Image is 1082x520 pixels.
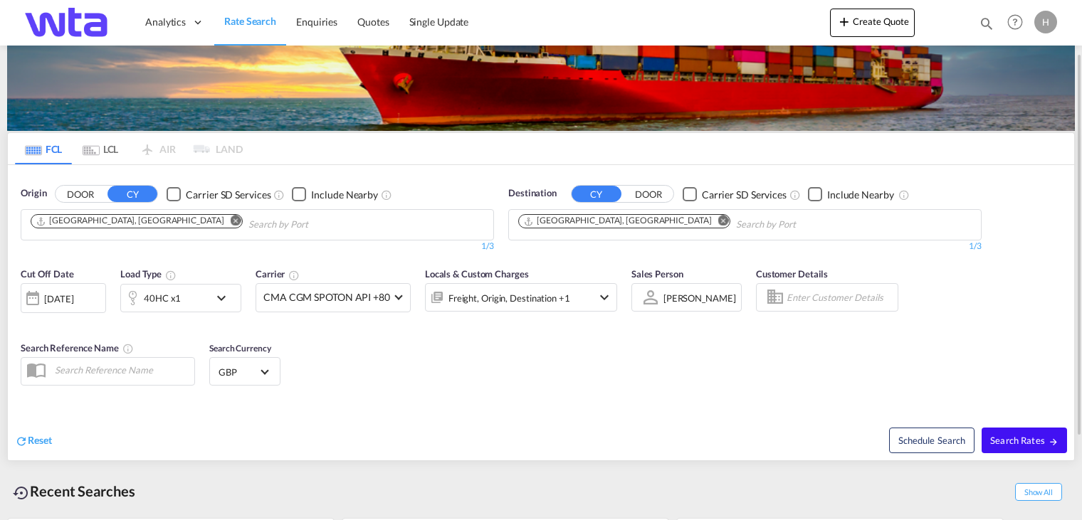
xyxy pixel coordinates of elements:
[631,268,683,280] span: Sales Person
[15,435,28,447] md-icon: icon-refresh
[889,428,975,453] button: Note: By default Schedule search will only considerorigin ports, destination ports and cut off da...
[357,16,389,28] span: Quotes
[662,287,737,308] md-select: Sales Person: Helen Downes
[165,270,177,281] md-icon: icon-information-outline
[217,361,273,382] md-select: Select Currency: £ GBPUnited Kingdom Pound
[979,16,994,37] div: icon-magnify
[508,186,557,201] span: Destination
[248,213,384,236] input: Chips input.
[1034,11,1057,33] div: H
[409,16,469,28] span: Single Update
[990,435,1059,446] span: Search Rates
[44,292,73,305] div: [DATE]
[28,210,389,236] md-chips-wrap: Chips container. Use arrow keys to select chips.
[186,188,270,202] div: Carrier SD Services
[381,189,392,201] md-icon: Unchecked: Ignores neighbouring ports when fetching rates.Checked : Includes neighbouring ports w...
[21,342,134,354] span: Search Reference Name
[107,186,157,202] button: CY
[787,287,893,308] input: Enter Customer Details
[979,16,994,31] md-icon: icon-magnify
[827,188,894,202] div: Include Nearby
[48,359,194,381] input: Search Reference Name
[120,284,241,312] div: 40HC x1icon-chevron-down
[1049,437,1059,447] md-icon: icon-arrow-right
[683,186,787,201] md-checkbox: Checkbox No Ink
[120,268,177,280] span: Load Type
[122,343,134,354] md-icon: Your search will be saved by the below given name
[702,188,787,202] div: Carrier SD Services
[15,133,243,164] md-pagination-wrapper: Use the left and right arrow keys to navigate between tabs
[448,288,570,308] div: Freight Origin Destination Factory Stuffing
[13,484,30,502] md-icon: icon-backup-restore
[596,289,613,306] md-icon: icon-chevron-down
[15,133,72,164] md-tab-item: FCL
[256,268,300,280] span: Carrier
[830,9,915,37] button: icon-plus 400-fgCreate Quote
[1015,483,1062,501] span: Show All
[756,268,828,280] span: Customer Details
[28,434,52,446] span: Reset
[219,366,258,378] span: GBP
[1003,10,1027,34] span: Help
[221,215,242,229] button: Remove
[288,270,300,281] md-icon: The selected Trucker/Carrierwill be displayed in the rate results If the rates are from another f...
[167,186,270,201] md-checkbox: Checkbox No Ink
[292,186,378,201] md-checkbox: Checkbox No Ink
[145,15,186,29] span: Analytics
[21,312,31,331] md-datepicker: Select
[1003,10,1034,36] div: Help
[508,240,982,253] div: 1/3
[789,189,801,201] md-icon: Unchecked: Search for CY (Container Yard) services for all selected carriers.Checked : Search for...
[311,188,378,202] div: Include Nearby
[296,16,337,28] span: Enquiries
[624,186,673,203] button: DOOR
[425,268,529,280] span: Locals & Custom Charges
[898,189,910,201] md-icon: Unchecked: Ignores neighbouring ports when fetching rates.Checked : Includes neighbouring ports w...
[56,186,105,203] button: DOOR
[224,15,276,27] span: Rate Search
[209,343,271,354] span: Search Currency
[8,165,1074,460] div: OriginDOOR CY Checkbox No InkUnchecked: Search for CY (Container Yard) services for all selected ...
[523,215,711,227] div: Jebel Ali, AEJEA
[21,283,106,313] div: [DATE]
[572,186,621,202] button: CY
[7,475,141,507] div: Recent Searches
[663,292,736,304] div: [PERSON_NAME]
[36,215,224,227] div: London Gateway Port, GBLGP
[708,215,730,229] button: Remove
[808,186,894,201] md-checkbox: Checkbox No Ink
[144,288,181,308] div: 40HC x1
[21,186,46,201] span: Origin
[425,283,617,312] div: Freight Origin Destination Factory Stuffingicon-chevron-down
[72,133,129,164] md-tab-item: LCL
[273,189,285,201] md-icon: Unchecked: Search for CY (Container Yard) services for all selected carriers.Checked : Search for...
[736,213,871,236] input: Chips input.
[213,290,237,307] md-icon: icon-chevron-down
[523,215,714,227] div: Press delete to remove this chip.
[21,6,117,38] img: bf843820205c11f09835497521dffd49.png
[982,428,1067,453] button: Search Ratesicon-arrow-right
[15,433,52,449] div: icon-refreshReset
[263,290,390,304] span: CMA CGM SPOTON API +80
[516,210,877,236] md-chips-wrap: Chips container. Use arrow keys to select chips.
[21,240,494,253] div: 1/3
[36,215,226,227] div: Press delete to remove this chip.
[21,268,74,280] span: Cut Off Date
[836,13,853,30] md-icon: icon-plus 400-fg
